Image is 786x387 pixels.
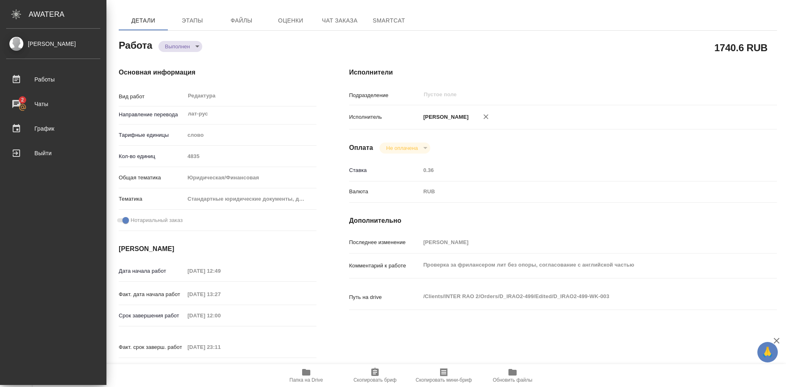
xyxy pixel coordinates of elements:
span: 2 [16,96,29,104]
span: Обновить файлы [493,377,533,383]
div: Чаты [6,98,100,110]
h4: Оплата [349,143,373,153]
span: 🙏 [761,344,775,361]
button: Не оплачена [384,145,420,152]
p: Тарифные единицы [119,131,185,139]
h2: 1740.6 RUB [714,41,768,54]
div: [PERSON_NAME] [6,39,100,48]
button: Скопировать мини-бриф [409,364,478,387]
input: Пустое поле [185,265,256,277]
p: Ставка [349,166,420,174]
input: Пустое поле [185,310,256,321]
span: Скопировать мини-бриф [416,377,472,383]
input: Пустое поле [185,288,256,300]
p: Комментарий к работе [349,262,420,270]
span: Скопировать бриф [353,377,396,383]
p: Факт. срок заверш. работ [119,343,185,351]
a: График [2,118,104,139]
div: График [6,122,100,135]
p: Путь на drive [349,293,420,301]
p: Факт. дата начала работ [119,290,185,299]
p: Вид работ [119,93,185,101]
div: Стандартные юридические документы, договоры, уставы [185,192,316,206]
p: Дата начала работ [119,267,185,275]
input: Пустое поле [185,341,256,353]
span: Файлы [222,16,261,26]
p: Кол-во единиц [119,152,185,161]
p: Направление перевода [119,111,185,119]
div: Юридическая/Финансовая [185,171,316,185]
div: Выполнен [158,41,202,52]
input: Пустое поле [185,150,316,162]
a: Работы [2,69,104,90]
div: Выйти [6,147,100,159]
span: Нотариальный заказ [131,216,183,224]
span: Этапы [173,16,212,26]
div: Работы [6,73,100,86]
input: Пустое поле [420,236,741,248]
button: Обновить файлы [478,364,547,387]
h4: Исполнители [349,68,777,77]
button: Удалить исполнителя [477,108,495,126]
button: Папка на Drive [272,364,341,387]
textarea: Проверка за фрилансером лит без опоры, согласование с английской частью [420,258,741,272]
a: Выйти [2,143,104,163]
div: слово [185,128,316,142]
p: Общая тематика [119,174,185,182]
input: ✎ Введи что-нибудь [185,362,256,374]
p: Валюта [349,188,420,196]
span: SmartCat [369,16,409,26]
button: Скопировать бриф [341,364,409,387]
button: Выполнен [163,43,192,50]
h4: Дополнительно [349,216,777,226]
h2: Работа [119,37,152,52]
p: [PERSON_NAME] [420,113,469,121]
span: Чат заказа [320,16,359,26]
div: Выполнен [379,143,430,154]
input: Пустое поле [420,164,741,176]
div: RUB [420,185,741,199]
span: Детали [124,16,163,26]
p: Срок завершения работ [119,312,185,320]
p: Тематика [119,195,185,203]
span: Папка на Drive [289,377,323,383]
p: Исполнитель [349,113,420,121]
input: Пустое поле [423,90,722,100]
h4: Основная информация [119,68,316,77]
button: 🙏 [757,342,778,362]
h4: [PERSON_NAME] [119,244,316,254]
p: Подразделение [349,91,420,100]
textarea: /Clients/INTER RAO 2/Orders/D_IRAO2-499/Edited/D_IRAO2-499-WK-003 [420,290,741,303]
p: Последнее изменение [349,238,420,247]
div: AWATERA [29,6,106,23]
a: 2Чаты [2,94,104,114]
span: Оценки [271,16,310,26]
